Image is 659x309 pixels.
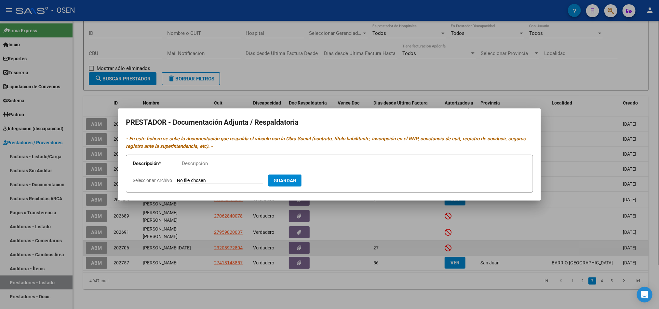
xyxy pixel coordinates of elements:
h2: PRESTADOR - Documentación Adjunta / Respaldatoria [126,116,533,129]
span: Guardar [274,178,296,184]
span: Seleccionar Archivo [133,178,172,183]
i: - En este fichero se sube la documentación que respalda el vínculo con la Obra Social (contrato, ... [126,136,526,149]
div: Open Intercom Messenger [637,287,652,302]
p: Descripción [133,160,182,167]
button: Guardar [268,175,302,187]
